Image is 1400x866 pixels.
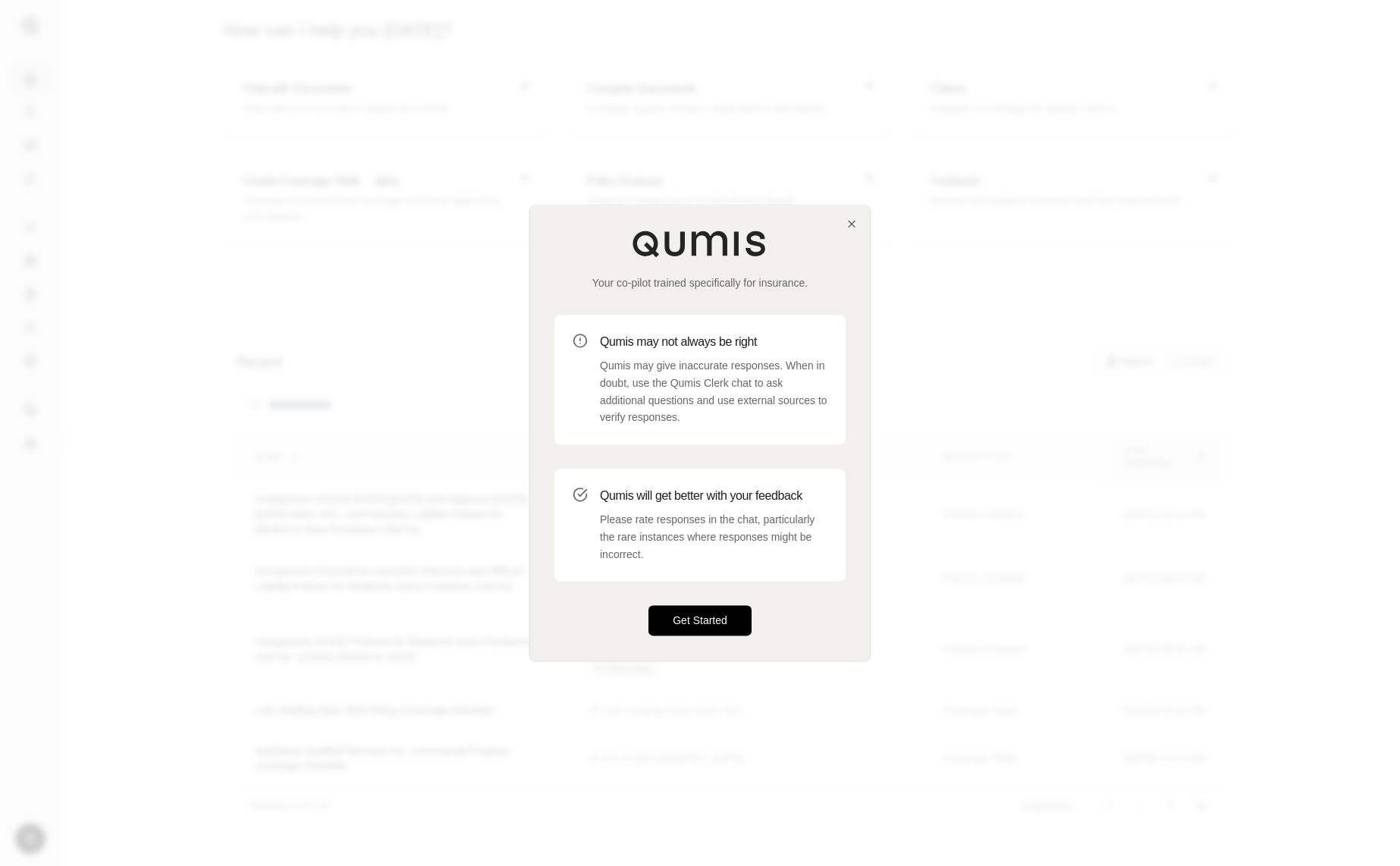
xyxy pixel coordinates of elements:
p: Qumis may give inaccurate responses. When in doubt, use the Qumis Clerk chat to ask additional qu... [600,357,827,426]
h3: Qumis will get better with your feedback [600,487,827,505]
p: Please rate responses in the chat, particularly the rare instances where responses might be incor... [600,511,827,563]
p: Your co-pilot trained specifically for insurance. [554,275,846,290]
button: Get Started [648,606,752,636]
img: Qumis Logo [632,230,768,257]
h3: Qumis may not always be right [600,333,827,351]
